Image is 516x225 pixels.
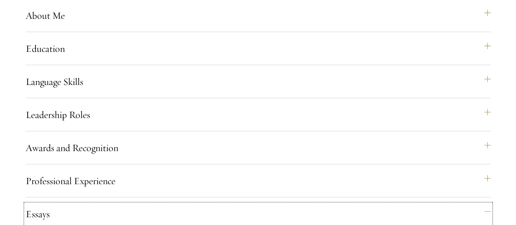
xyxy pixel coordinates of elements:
[26,138,491,158] button: Awards and Recognition
[26,204,491,224] button: Essays
[26,171,491,191] button: Professional Experience
[26,6,491,25] button: About Me
[26,105,491,125] button: Leadership Roles
[26,39,491,58] button: Education
[26,72,491,91] button: Language Skills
